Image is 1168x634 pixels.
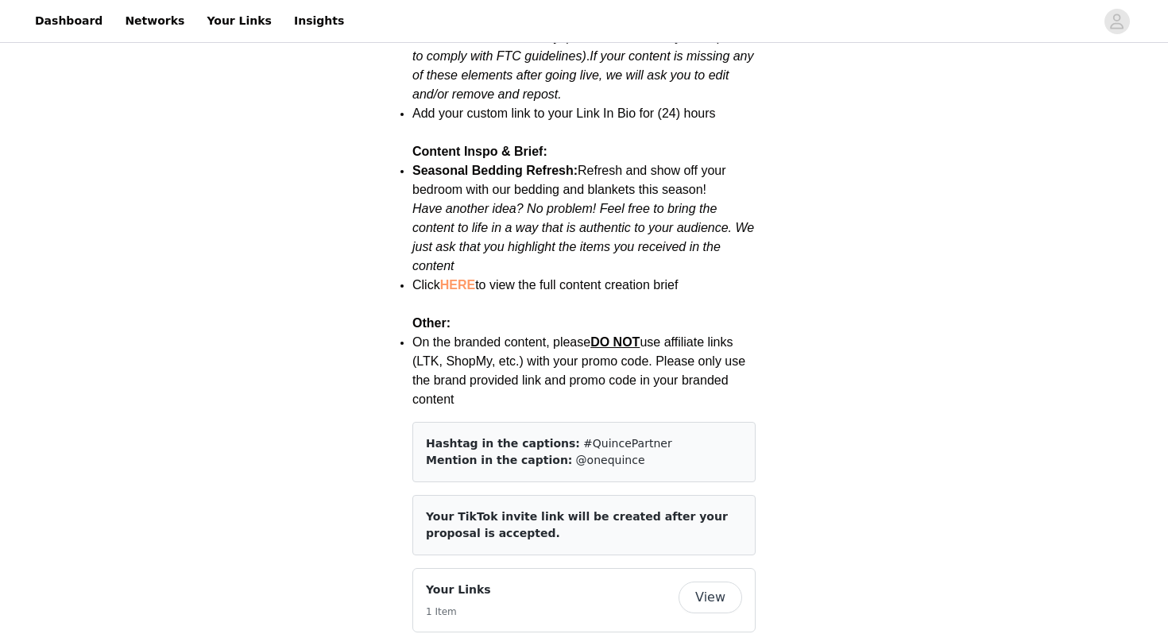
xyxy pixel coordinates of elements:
span: DO NOT [590,335,640,349]
span: On the branded content, please use affiliate links (LTK, ShopMy, etc.) with your promo code. Plea... [412,335,745,406]
span: Refresh and show off your bedroom with our bedding and blankets this season! [412,164,754,273]
span: Click to view the full content creation brief [412,278,678,292]
a: Dashboard [25,3,112,39]
a: Networks [115,3,194,39]
span: #QuincePartner [583,437,672,450]
a: HERE [440,278,475,292]
span: @onequince [576,454,645,466]
strong: Seasonal Bedding Refresh: [412,164,578,177]
em: Have another idea? No problem! Feel free to bring the content to life in a way that is authentic ... [412,202,754,273]
h4: Your Links [426,582,491,598]
span: Hashtag in the captions: [426,437,580,450]
a: Your Links [197,3,281,39]
a: Insights [284,3,354,39]
span: Your TikTok invite link will be created after your proposal is accepted. [426,510,728,539]
strong: Other: [412,316,451,330]
span: Mention in the caption: [426,454,572,466]
div: avatar [1109,9,1124,34]
em: If your content is missing any of these elements after going live, we will ask you to edit and/or... [412,49,754,101]
span: Add your custom link to your Link In Bio for (24) hours [412,106,716,120]
strong: Content Inspo & Brief: [412,145,547,158]
button: View [679,582,742,613]
h5: 1 Item [426,605,491,619]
